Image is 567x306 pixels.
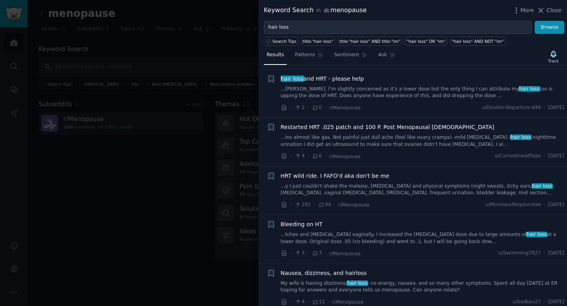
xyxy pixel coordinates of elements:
[548,104,564,111] span: [DATE]
[545,48,561,65] button: Track
[290,298,292,306] span: ·
[308,103,309,112] span: ·
[510,135,532,140] span: hair loss
[308,152,309,160] span: ·
[312,104,322,111] span: 0
[295,250,304,257] span: 3
[544,250,545,257] span: ·
[329,105,361,111] span: r/Menopause
[281,172,389,180] a: HRT wild ride. I FAFO'd aka don't be me
[318,201,331,208] span: 94
[332,299,364,305] span: r/Menopause
[405,37,447,46] a: "hair loss" OR "im"
[264,6,367,15] div: Keyword Search menopause
[535,21,564,34] button: Browse
[301,37,335,46] a: title:"hair loss"
[281,183,565,197] a: ...y I just couldn't shake the malaise, [MEDICAL_DATA] and physical symptoms (night sweats, itchy...
[334,52,359,59] span: Sentiment
[280,76,304,82] span: hair loss
[281,86,565,100] a: ...[PERSON_NAME]. I’m slightly concerned as it’s a lower dose but the only thing I can attribute ...
[544,201,545,208] span: ·
[264,37,298,46] button: Search Tips
[267,52,284,59] span: Results
[281,75,364,83] a: hair lossand HRT - please help
[295,153,304,160] span: 4
[526,232,548,237] span: hair loss
[295,52,315,59] span: Patterns
[313,201,315,209] span: ·
[450,37,506,46] a: "hair loss" AND NOT "im"
[290,152,292,160] span: ·
[316,7,321,14] span: in
[482,104,541,111] span: u/Double-Departure-699
[329,251,361,256] span: r/Menopause
[281,123,495,131] a: Restarted HRT .025 patch and 100 P. Post Menopausal [DEMOGRAPHIC_DATA]
[452,39,504,44] div: "hair loss" AND NOT "im"
[332,49,370,65] a: Sentiment
[513,299,541,306] span: u/badkev27
[548,58,559,64] div: Track
[328,298,329,306] span: ·
[325,152,326,160] span: ·
[548,250,564,257] span: [DATE]
[290,249,292,258] span: ·
[339,39,400,44] div: title:"hair loss" AND title:"im"
[548,201,564,208] span: [DATE]
[290,103,292,112] span: ·
[407,39,446,44] div: "hair loss" OR "im"
[290,201,292,209] span: ·
[264,21,532,34] input: Try a keyword related to your business
[519,86,540,92] span: hair loss
[272,39,296,44] span: Search Tips
[312,250,322,257] span: 3
[325,249,326,258] span: ·
[281,220,323,229] a: Bleeding on HT
[548,153,564,160] span: [DATE]
[499,250,541,257] span: u/Swimming7827
[338,202,370,208] span: r/Menopause
[295,104,304,111] span: 2
[544,104,545,111] span: ·
[521,6,534,15] span: More
[537,6,561,15] button: Close
[281,280,565,294] a: My wife is having dizziness,hair loss, no energy, nausea, and so many other symptoms. Spent all d...
[544,299,545,306] span: ·
[325,103,326,112] span: ·
[308,298,309,306] span: ·
[495,153,541,160] span: u/Curriedmeatflaps
[376,49,398,65] a: Ask
[329,154,361,159] span: r/Menopause
[281,134,565,148] a: ...ins almost like gas. Not painful just dull ache (feel like ovary cramps) -mild [MEDICAL_DATA] ...
[292,49,326,65] a: Patterns
[264,49,287,65] a: Results
[312,153,322,160] span: 6
[295,201,311,208] span: 291
[295,299,304,306] span: 4
[512,6,534,15] button: More
[378,52,387,59] span: Ask
[281,269,367,277] a: Nausea, dizziness, and hairloss
[308,249,309,258] span: ·
[544,153,545,160] span: ·
[548,299,564,306] span: [DATE]
[334,201,335,209] span: ·
[338,37,402,46] a: title:"hair loss" AND title:"im"
[346,280,368,286] span: hair loss
[312,299,325,306] span: 11
[547,6,561,15] span: Close
[485,201,541,208] span: u/MonsieurMayonnaise
[303,39,334,44] div: title:"hair loss"
[281,75,364,83] span: and HRT - please help
[281,231,565,245] a: ...tches and [MEDICAL_DATA] vaginally. I increased the [MEDICAL_DATA] dose due to large amounts o...
[532,183,553,189] span: hair loss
